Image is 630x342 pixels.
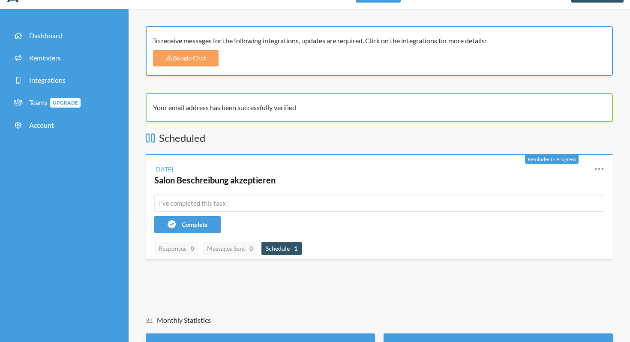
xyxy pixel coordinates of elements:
[203,242,257,255] a: Messages Sent0
[146,315,613,325] h5: Monthly Statistics
[153,50,219,66] a: Google Chat
[154,195,604,212] input: I've completed this task!
[146,131,613,145] h3: Scheduled
[6,48,122,67] a: Reminders
[6,116,122,135] a: Account
[154,175,276,185] a: Salon Beschreibung akzeptieren
[153,103,296,111] span: Your email address has been successfully verified
[6,93,122,112] a: TeamsUpgrade
[249,244,253,253] strong: 0
[154,242,198,255] a: Responses0
[159,245,194,252] span: Responses
[29,98,81,106] span: Teams
[528,156,576,162] span: Reminder In Progress
[266,245,297,252] span: Schedule
[29,76,66,84] span: Integrations
[50,98,81,108] span: Upgrade
[29,54,61,62] span: Reminders
[153,36,600,46] div: To receive messages for the following integrations, updates are required. Click on the integratio...
[29,31,62,39] span: Dashboard
[154,165,173,174] div: [DATE]
[154,216,221,233] button: Complete
[6,26,122,45] a: Dashboard
[182,221,207,228] span: Complete
[29,121,54,129] span: Account
[6,71,122,90] a: Integrations
[207,245,253,252] span: Messages Sent
[261,242,302,255] a: Schedule1
[294,244,297,253] strong: 1
[191,244,194,253] strong: 0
